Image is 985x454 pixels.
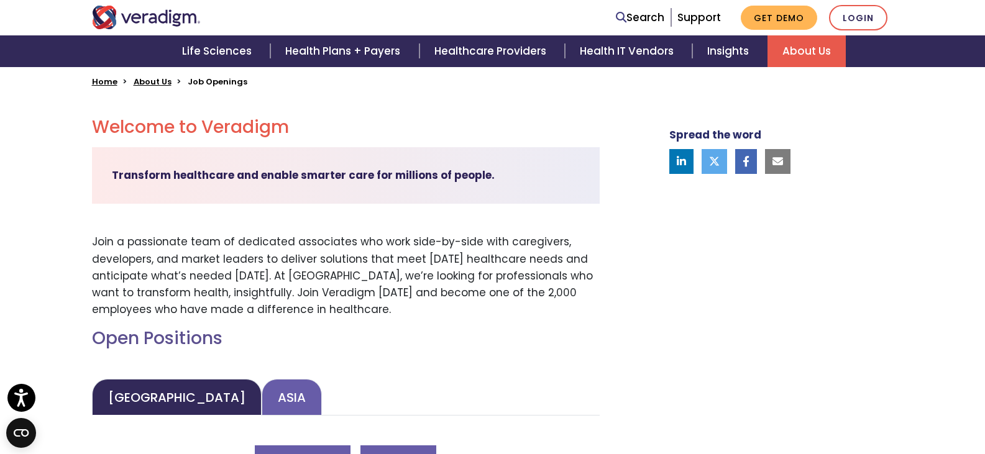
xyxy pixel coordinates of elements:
[270,35,419,67] a: Health Plans + Payers
[669,127,761,142] strong: Spread the word
[565,35,692,67] a: Health IT Vendors
[92,234,600,318] p: Join a passionate team of dedicated associates who work side-by-side with caregivers, developers,...
[167,35,270,67] a: Life Sciences
[92,379,262,415] a: [GEOGRAPHIC_DATA]
[692,35,767,67] a: Insights
[262,379,322,415] a: Asia
[767,35,846,67] a: About Us
[92,328,600,349] h2: Open Positions
[677,10,721,25] a: Support
[92,117,600,138] h2: Welcome to Veradigm
[134,76,172,88] a: About Us
[6,418,36,448] button: Open CMP widget
[616,9,664,26] a: Search
[92,6,201,29] img: Veradigm logo
[829,5,887,30] a: Login
[419,35,565,67] a: Healthcare Providers
[112,168,495,183] strong: Transform healthcare and enable smarter care for millions of people.
[741,6,817,30] a: Get Demo
[92,76,117,88] a: Home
